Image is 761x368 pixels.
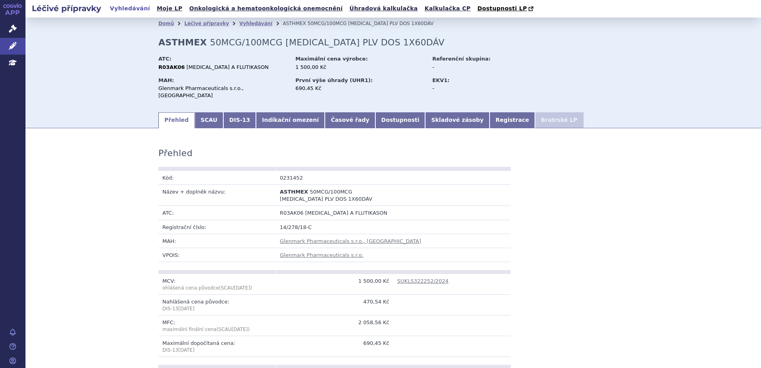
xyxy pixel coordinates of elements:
a: Skladové zásoby [425,112,489,128]
div: - [432,85,522,92]
div: 690,45 Kč [295,85,425,92]
span: [DATE] [178,347,195,353]
span: [MEDICAL_DATA] A FLUTIKASON [186,64,269,70]
p: DIS-13 [162,305,272,312]
p: maximální finální cena [162,326,272,333]
a: Léčivé přípravky [184,21,229,26]
strong: EKV1: [432,77,449,83]
a: SUKLS322252/2024 [397,278,449,284]
span: Dostupnosti LP [477,5,527,12]
span: (SCAU ) [217,327,250,332]
a: Vyhledávání [239,21,272,26]
td: 690,45 Kč [276,336,393,357]
td: 14/278/18-C [276,220,511,234]
a: Glenmark Pharmaceuticals s.r.o., [GEOGRAPHIC_DATA] [280,238,421,244]
td: VPOIS: [158,248,276,262]
td: Název + doplněk názvu: [158,185,276,206]
a: Dostupnosti [375,112,425,128]
a: Registrace [490,112,535,128]
td: ATC: [158,206,276,220]
td: 2 058,56 Kč [276,315,393,336]
strong: ASTHMEX [158,37,207,47]
div: - [432,64,522,71]
td: Nahlášená cena původce: [158,295,276,315]
span: ASTHMEX [283,21,306,26]
a: Indikační omezení [256,112,325,128]
a: Vyhledávání [107,3,152,14]
span: R03AK06 [280,210,304,216]
a: Moje LP [154,3,185,14]
span: 50MCG/100MCG [MEDICAL_DATA] PLV DOS 1X60DÁV [280,189,373,202]
div: Glenmark Pharmaceuticals s.r.o., [GEOGRAPHIC_DATA] [158,85,288,99]
a: SCAU [195,112,223,128]
a: Domů [158,21,174,26]
strong: R03AK06 [158,64,185,70]
div: 1 500,00 Kč [295,64,425,71]
td: MCV: [158,274,276,295]
a: Časové řady [325,112,375,128]
span: [DATE] [232,327,248,332]
span: [DATE] [178,306,195,311]
span: ohlášená cena původce [162,285,219,291]
a: DIS-13 [223,112,256,128]
a: Dostupnosti LP [475,3,537,14]
td: 1 500,00 Kč [276,274,393,295]
p: DIS-13 [162,347,272,354]
span: [DATE] [234,285,250,291]
td: Registrační číslo: [158,220,276,234]
td: 0231452 [276,171,393,185]
a: Glenmark Pharmaceuticals s.r.o. [280,252,363,258]
span: ASTHMEX [280,189,308,195]
span: (SCAU ) [162,285,252,291]
h2: Léčivé přípravky [25,3,107,14]
strong: Referenční skupina: [432,56,490,62]
strong: První výše úhrady (UHR1): [295,77,373,83]
td: Maximální dopočítaná cena: [158,336,276,357]
td: Kód: [158,171,276,185]
span: [MEDICAL_DATA] A FLUTIKASON [305,210,388,216]
td: MAH: [158,234,276,248]
td: 470,54 Kč [276,295,393,315]
span: 50MCG/100MCG [MEDICAL_DATA] PLV DOS 1X60DÁV [308,21,434,26]
strong: MAH: [158,77,174,83]
strong: Maximální cena výrobce: [295,56,368,62]
a: Onkologická a hematoonkologická onemocnění [187,3,345,14]
span: 50MCG/100MCG [MEDICAL_DATA] PLV DOS 1X60DÁV [210,37,444,47]
strong: ATC: [158,56,172,62]
h3: Přehled [158,148,193,159]
td: MFC: [158,315,276,336]
a: Kalkulačka CP [422,3,473,14]
a: Přehled [158,112,195,128]
a: Úhradová kalkulačka [347,3,420,14]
